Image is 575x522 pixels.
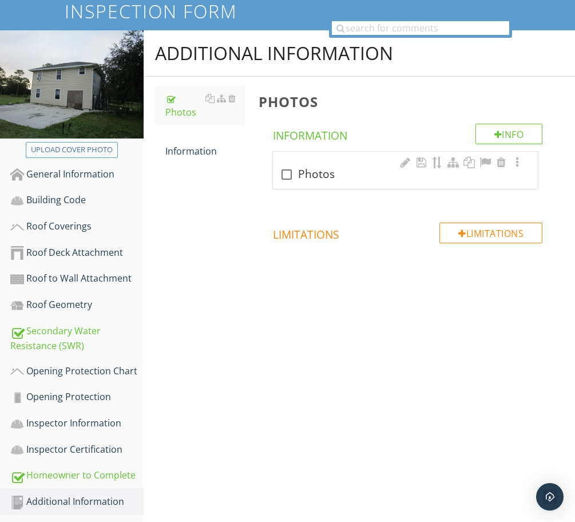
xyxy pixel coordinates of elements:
[26,142,118,158] button: Upload cover photo
[10,416,144,431] div: Inspector Information
[10,193,144,208] div: Building Code
[475,124,543,144] div: Info
[332,21,509,35] input: search for comments
[273,223,542,242] h4: Limitations
[10,495,144,509] div: Additional Information
[165,130,244,158] div: Information
[439,223,542,243] div: Limitations
[10,271,144,286] div: Roof to Wall Attachment
[10,298,144,313] div: Roof Geometry
[10,324,144,353] div: Secondary Water Resistance (SWR)
[273,124,542,143] h4: Information
[10,219,144,234] div: Roof Coverings
[10,246,144,260] div: Roof Deck Attachment
[155,42,393,65] div: Additional Information
[10,390,144,405] div: Opening Protection
[10,167,144,182] div: General Information
[10,468,144,483] div: Homeowner to Complete
[259,94,557,109] h3: Photos
[10,364,144,379] div: Opening Protection Chart
[10,442,144,457] div: Inspector Certification
[165,92,244,119] div: Photos
[536,483,564,511] div: Open Intercom Messenger
[31,144,113,156] div: Upload cover photo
